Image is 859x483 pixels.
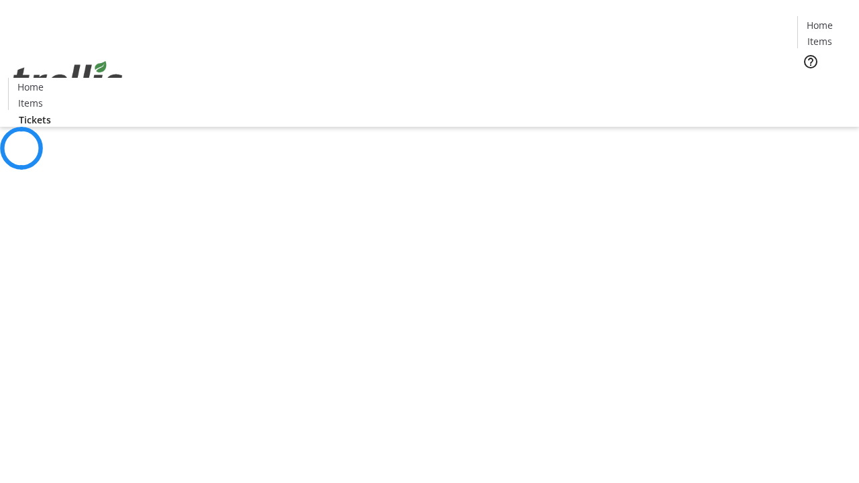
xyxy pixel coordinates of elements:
img: Orient E2E Organization MorWpmMO7W's Logo [8,46,128,113]
span: Items [18,96,43,110]
span: Home [17,80,44,94]
span: Tickets [808,78,840,92]
span: Tickets [19,113,51,127]
a: Items [798,34,841,48]
button: Help [797,48,824,75]
a: Items [9,96,52,110]
a: Tickets [8,113,62,127]
span: Items [807,34,832,48]
a: Tickets [797,78,851,92]
a: Home [798,18,841,32]
span: Home [807,18,833,32]
a: Home [9,80,52,94]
